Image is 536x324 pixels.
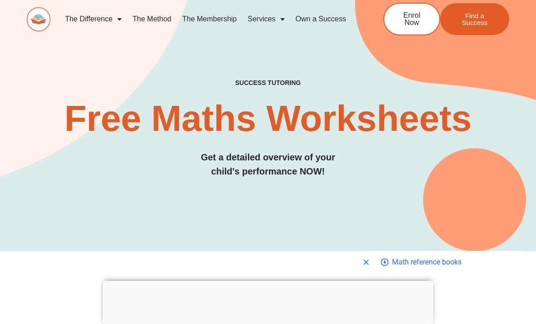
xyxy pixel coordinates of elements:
a: Find a Success [440,3,509,35]
a: The Difference [60,9,127,30]
a: Own a Success [290,9,352,30]
span: Enrol Now [398,12,426,26]
h3: Get a detailed overview of your child's performance NOW! [27,150,509,179]
a: The Membership [177,9,242,30]
nav: Menu [60,9,356,30]
span: Go to shopping options for Math reference books [392,252,462,270]
svg: Close shopping anchor [362,258,371,267]
h4: SUCCESS TUTORING​ [27,79,509,87]
a: The Method [127,9,177,30]
h2: Free Maths Worksheets​ [27,100,509,137]
a: Services [242,9,290,30]
span: Find a Success [454,12,496,26]
iframe: Advertisement [103,281,433,322]
a: Enrol Now [383,3,440,35]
